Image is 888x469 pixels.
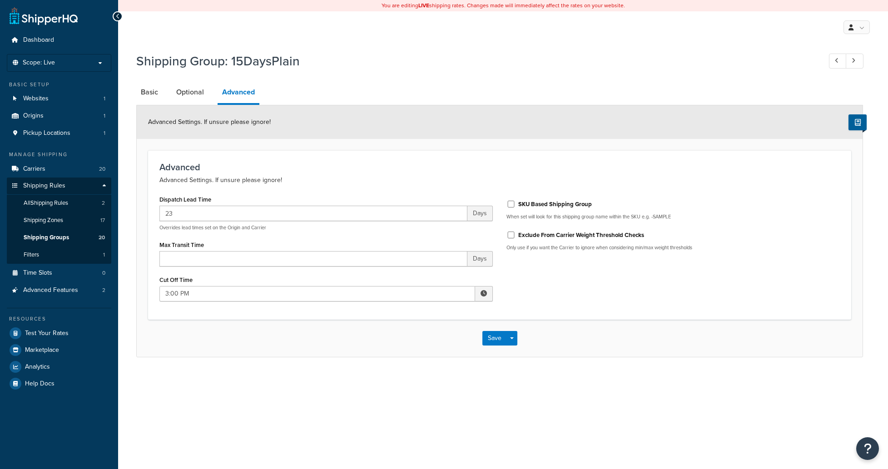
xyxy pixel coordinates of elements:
[23,269,52,277] span: Time Slots
[136,52,812,70] h1: Shipping Group: 15DaysPlain
[24,199,68,207] span: All Shipping Rules
[23,286,78,294] span: Advanced Features
[7,161,111,178] a: Carriers20
[24,251,39,259] span: Filters
[7,265,111,281] a: Time Slots0
[102,269,105,277] span: 0
[482,331,507,346] button: Save
[25,346,59,354] span: Marketplace
[467,251,493,267] span: Days
[7,212,111,229] a: Shipping Zones17
[7,247,111,263] a: Filters1
[418,1,429,10] b: LIVE
[159,175,840,186] p: Advanced Settings. If unsure please ignore!
[7,265,111,281] li: Time Slots
[23,129,70,137] span: Pickup Locations
[7,108,111,124] li: Origins
[148,117,271,127] span: Advanced Settings. If unsure please ignore!
[23,36,54,44] span: Dashboard
[7,90,111,107] a: Websites1
[23,95,49,103] span: Websites
[159,242,204,248] label: Max Transit Time
[518,231,644,239] label: Exclude From Carrier Weight Threshold Checks
[506,213,840,220] p: When set will look for this shipping group name within the SKU e.g. -SAMPLE
[7,315,111,323] div: Resources
[467,206,493,221] span: Days
[104,112,105,120] span: 1
[172,81,208,103] a: Optional
[159,196,211,203] label: Dispatch Lead Time
[856,437,879,460] button: Open Resource Center
[7,151,111,158] div: Manage Shipping
[7,195,111,212] a: AllShipping Rules2
[136,81,163,103] a: Basic
[7,325,111,341] a: Test Your Rates
[7,212,111,229] li: Shipping Zones
[829,54,847,69] a: Previous Record
[7,90,111,107] li: Websites
[102,286,105,294] span: 2
[7,282,111,299] a: Advanced Features2
[23,112,44,120] span: Origins
[102,199,105,207] span: 2
[848,114,867,130] button: Show Help Docs
[7,178,111,194] a: Shipping Rules
[7,359,111,375] a: Analytics
[23,182,65,190] span: Shipping Rules
[7,282,111,299] li: Advanced Features
[99,165,105,173] span: 20
[218,81,259,105] a: Advanced
[7,108,111,124] a: Origins1
[24,217,63,224] span: Shipping Zones
[7,229,111,246] li: Shipping Groups
[7,178,111,264] li: Shipping Rules
[159,224,493,231] p: Overrides lead times set on the Origin and Carrier
[25,330,69,337] span: Test Your Rates
[103,251,105,259] span: 1
[23,165,45,173] span: Carriers
[159,162,840,172] h3: Advanced
[24,234,69,242] span: Shipping Groups
[7,247,111,263] li: Filters
[7,161,111,178] li: Carriers
[25,380,55,388] span: Help Docs
[7,375,111,392] a: Help Docs
[104,95,105,103] span: 1
[100,217,105,224] span: 17
[104,129,105,137] span: 1
[25,363,50,371] span: Analytics
[506,244,840,251] p: Only use if you want the Carrier to ignore when considering min/max weight thresholds
[23,59,55,67] span: Scope: Live
[846,54,863,69] a: Next Record
[159,276,193,283] label: Cut Off Time
[7,342,111,358] a: Marketplace
[7,81,111,89] div: Basic Setup
[7,32,111,49] a: Dashboard
[99,234,105,242] span: 20
[7,125,111,142] li: Pickup Locations
[518,200,592,208] label: SKU Based Shipping Group
[7,229,111,246] a: Shipping Groups20
[7,125,111,142] a: Pickup Locations1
